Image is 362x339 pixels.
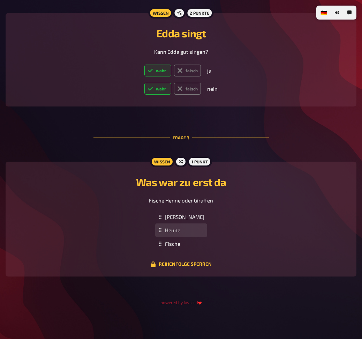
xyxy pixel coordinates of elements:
h2: Edda singt [14,27,348,39]
div: [PERSON_NAME] [155,210,207,224]
p: ja [207,67,218,75]
div: 1 Punkt [187,156,212,167]
div: Frage 3 [93,118,269,157]
h2: Was war zu erst da [14,176,348,188]
small: powered by kwizkid [160,300,202,305]
p: nein [207,85,218,93]
div: Wissen [148,7,173,19]
label: wahr [144,83,171,95]
button: Reihenfolge sperren [150,261,212,267]
label: falsch [174,83,201,95]
span: Fische Henne oder Giraffen [149,197,213,204]
a: powered by kwizkid [160,299,202,305]
div: 2 Punkte [186,7,213,19]
label: wahr [144,65,171,76]
li: 🇩🇪 [318,7,330,18]
span: Kann Edda gut singen? [154,49,208,55]
div: Wissen [150,156,174,167]
div: Henne [155,223,207,237]
div: Fische [155,237,207,251]
label: falsch [174,65,201,76]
